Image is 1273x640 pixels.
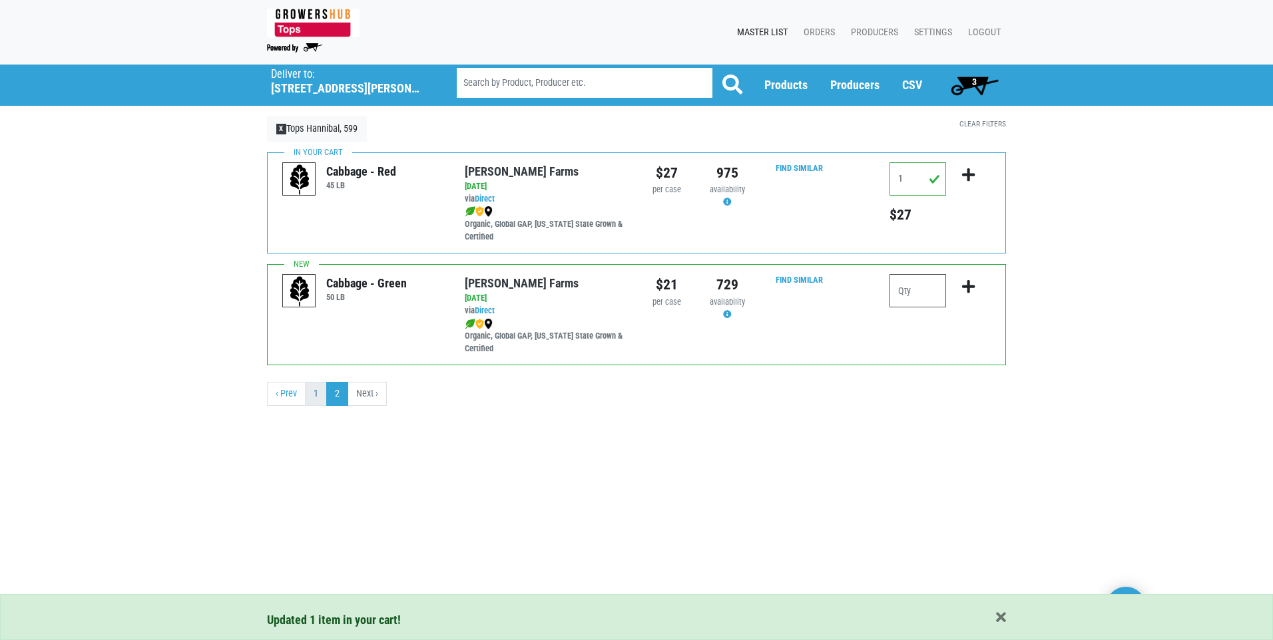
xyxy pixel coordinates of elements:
[710,297,745,307] span: availability
[465,206,627,243] div: Organic, Global GAP, [US_STATE] State Grown & Certified
[276,124,286,134] span: X
[707,274,748,295] div: 729
[465,305,627,317] div: via
[830,78,880,92] a: Producers
[271,65,433,96] span: Tops Hannibal, 599 (409 Fulton St, Hannibal, NY 13074, USA)
[475,319,484,329] img: safety-e55c860ca8c00a9c171001a62a92dabd.png
[902,78,922,92] a: CSV
[465,276,579,290] a: [PERSON_NAME] Farms
[793,20,840,45] a: Orders
[776,275,823,285] a: Find Similar
[646,162,687,184] div: $27
[267,382,306,406] a: previous
[475,305,495,315] a: Direct
[972,77,977,87] span: 3
[305,382,327,406] a: 1
[326,274,407,292] div: Cabbage - Green
[776,163,823,173] a: Find Similar
[646,274,687,295] div: $21
[267,611,1006,629] div: Updated 1 item in your cart!
[484,319,493,329] img: map_marker-0e94453035b3232a4d21701695807de9.png
[707,162,748,184] div: 975
[326,180,396,190] h6: 45 LB
[840,20,903,45] a: Producers
[457,68,712,98] input: Search by Product, Producer etc.
[283,275,316,308] img: placeholder-variety-43d6402dacf2d531de610a020419775a.svg
[707,184,748,209] div: Availability may be subject to change.
[484,206,493,217] img: map_marker-0e94453035b3232a4d21701695807de9.png
[726,20,793,45] a: Master List
[710,184,745,194] span: availability
[465,292,627,305] div: [DATE]
[271,68,423,81] p: Deliver to:
[646,296,687,309] div: per case
[465,317,627,355] div: Organic, Global GAP, [US_STATE] State Grown & Certified
[475,206,484,217] img: safety-e55c860ca8c00a9c171001a62a92dabd.png
[959,119,1006,128] a: Clear Filters
[465,206,475,217] img: leaf-e5c59151409436ccce96b2ca1b28e03c.png
[646,184,687,196] div: per case
[326,382,348,406] a: 2
[903,20,957,45] a: Settings
[267,116,367,142] a: XTops Hannibal, 599
[326,292,407,302] h6: 50 LB
[326,162,396,180] div: Cabbage - Red
[283,163,316,196] img: placeholder-variety-43d6402dacf2d531de610a020419775a.svg
[465,193,627,206] div: via
[475,194,495,204] a: Direct
[267,43,322,53] img: Powered by Big Wheelbarrow
[764,78,808,92] a: Products
[271,81,423,96] h5: [STREET_ADDRESS][PERSON_NAME]
[465,319,475,329] img: leaf-e5c59151409436ccce96b2ca1b28e03c.png
[267,9,360,37] img: 279edf242af8f9d49a69d9d2afa010fb.png
[890,206,946,224] h5: Total price
[890,274,946,307] input: Qty
[267,382,1006,406] nav: pager
[465,164,579,178] a: [PERSON_NAME] Farms
[957,20,1006,45] a: Logout
[465,180,627,193] div: [DATE]
[890,162,946,196] input: Qty
[945,72,1004,98] a: 3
